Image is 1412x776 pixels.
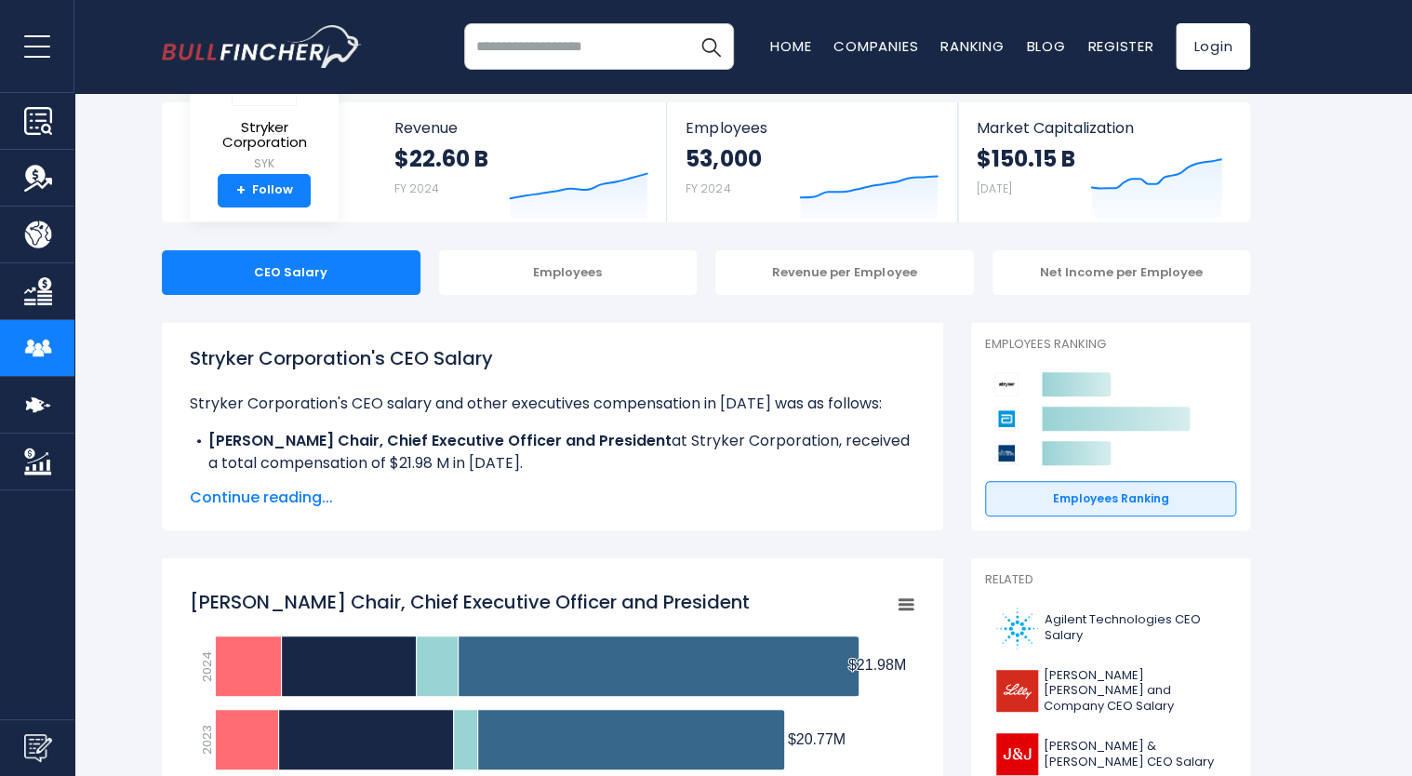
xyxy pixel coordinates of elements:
[985,663,1236,720] a: [PERSON_NAME] [PERSON_NAME] and Company CEO Salary
[205,155,324,172] small: SYK
[190,589,750,615] tspan: [PERSON_NAME] Chair, Chief Executive Officer and President
[198,725,216,755] text: 2023
[1176,23,1250,70] a: Login
[1045,612,1225,644] span: Agilent Technologies CEO Salary
[940,36,1004,56] a: Ranking
[985,337,1236,353] p: Employees Ranking
[1044,668,1225,716] span: [PERSON_NAME] [PERSON_NAME] and Company CEO Salary
[985,572,1236,588] p: Related
[190,393,915,415] p: Stryker Corporation's CEO salary and other executives compensation in [DATE] was as follows:
[977,119,1230,137] span: Market Capitalization
[190,430,915,475] li: at Stryker Corporation, received a total compensation of $21.98 M in [DATE].
[686,144,761,173] strong: 53,000
[439,250,698,295] div: Employees
[848,657,906,673] tspan: $21.98M
[162,25,362,68] img: bullfincher logo
[376,102,667,222] a: Revenue $22.60 B FY 2024
[394,181,439,196] small: FY 2024
[770,36,811,56] a: Home
[715,250,974,295] div: Revenue per Employee
[162,25,362,68] a: Go to homepage
[996,733,1038,775] img: JNJ logo
[788,731,846,747] tspan: $20.77M
[985,481,1236,516] a: Employees Ranking
[977,181,1012,196] small: [DATE]
[205,120,324,151] span: Stryker Corporation
[994,407,1019,431] img: Abbott Laboratories competitors logo
[994,441,1019,465] img: Boston Scientific Corporation competitors logo
[992,250,1251,295] div: Net Income per Employee
[686,119,938,137] span: Employees
[833,36,918,56] a: Companies
[204,43,325,174] a: Stryker Corporation SYK
[190,344,915,372] h1: Stryker Corporation's CEO Salary
[236,182,246,199] strong: +
[996,608,1039,649] img: A logo
[985,603,1236,654] a: Agilent Technologies CEO Salary
[394,119,648,137] span: Revenue
[994,372,1019,396] img: Stryker Corporation competitors logo
[394,144,488,173] strong: $22.60 B
[686,181,730,196] small: FY 2024
[162,250,420,295] div: CEO Salary
[218,174,311,207] a: +Follow
[667,102,956,222] a: Employees 53,000 FY 2024
[977,144,1075,173] strong: $150.15 B
[1087,36,1153,56] a: Register
[208,430,672,451] b: [PERSON_NAME] Chair, Chief Executive Officer and President
[958,102,1248,222] a: Market Capitalization $150.15 B [DATE]
[198,651,216,682] text: 2024
[687,23,734,70] button: Search
[190,487,915,509] span: Continue reading...
[1044,739,1225,770] span: [PERSON_NAME] & [PERSON_NAME] CEO Salary
[996,670,1038,712] img: LLY logo
[1026,36,1065,56] a: Blog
